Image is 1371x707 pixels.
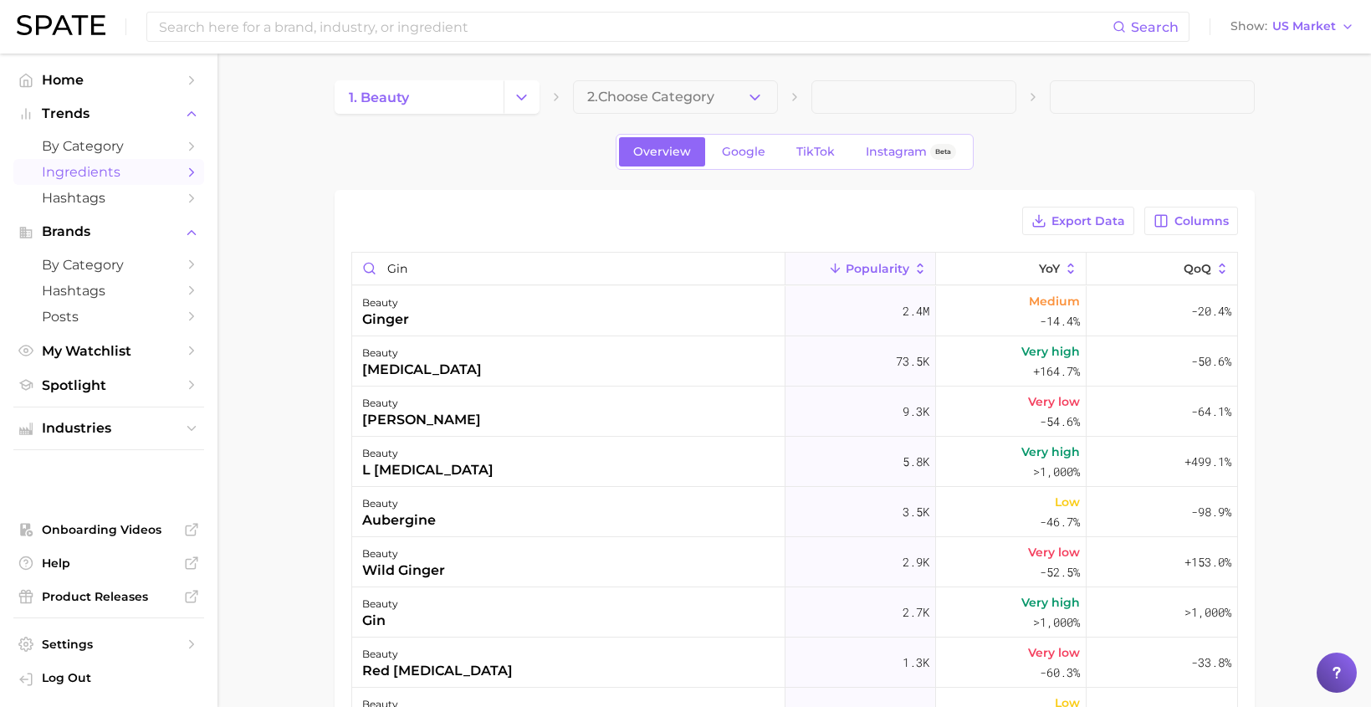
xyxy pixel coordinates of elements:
[1028,542,1080,562] span: Very low
[722,145,765,159] span: Google
[1191,502,1231,522] span: -98.9%
[42,224,176,239] span: Brands
[1039,262,1060,275] span: YoY
[866,145,927,159] span: Instagram
[13,665,204,694] a: Log out. Currently logged in with e-mail ashley.yukech@ros.com.
[1191,351,1231,371] span: -50.6%
[1021,442,1080,462] span: Very high
[1029,291,1080,311] span: Medium
[352,537,1237,587] button: beautywild ginger2.9kVery low-52.5%+153.0%
[1022,207,1134,235] button: Export Data
[504,80,540,114] button: Change Category
[782,137,849,167] a: TikTok
[633,145,691,159] span: Overview
[1051,214,1125,228] span: Export Data
[785,253,936,285] button: Popularity
[1021,592,1080,612] span: Very high
[42,522,176,537] span: Onboarding Videos
[362,494,436,514] div: beauty
[903,602,929,622] span: 2.7k
[42,164,176,180] span: Ingredients
[1040,512,1080,532] span: -46.7%
[619,137,705,167] a: Overview
[1087,253,1237,285] button: QoQ
[1040,412,1080,432] span: -54.6%
[13,252,204,278] a: by Category
[362,644,513,664] div: beauty
[157,13,1113,41] input: Search here for a brand, industry, or ingredient
[1040,562,1080,582] span: -52.5%
[13,278,204,304] a: Hashtags
[352,587,1237,638] button: beautygin2.7kVery high>1,000%>1,000%
[13,517,204,542] a: Onboarding Videos
[362,443,494,464] div: beauty
[903,552,929,572] span: 2.9k
[896,351,929,371] span: 73.5k
[349,90,409,105] span: 1. beauty
[1033,614,1080,630] span: >1,000%
[708,137,780,167] a: Google
[1021,341,1080,361] span: Very high
[13,133,204,159] a: by Category
[42,257,176,273] span: by Category
[13,185,204,211] a: Hashtags
[1230,22,1267,31] span: Show
[335,80,504,114] a: 1. beauty
[852,137,970,167] a: InstagramBeta
[936,253,1087,285] button: YoY
[1033,361,1080,382] span: +164.7%
[903,402,929,422] span: 9.3k
[42,283,176,299] span: Hashtags
[362,510,436,530] div: aubergine
[1191,653,1231,673] span: -33.8%
[352,638,1237,688] button: beautyred [MEDICAL_DATA]1.3kVery low-60.3%-33.8%
[362,393,481,413] div: beauty
[362,544,445,564] div: beauty
[1184,262,1211,275] span: QoQ
[1033,464,1080,479] span: >1,000%
[1184,452,1231,472] span: +499.1%
[903,502,929,522] span: 3.5k
[42,343,176,359] span: My Watchlist
[1040,663,1080,683] span: -60.3%
[42,190,176,206] span: Hashtags
[42,670,191,685] span: Log Out
[1191,301,1231,321] span: -20.4%
[362,460,494,480] div: l [MEDICAL_DATA]
[17,15,105,35] img: SPATE
[13,67,204,93] a: Home
[796,145,835,159] span: TikTok
[13,372,204,398] a: Spotlight
[1226,16,1358,38] button: ShowUS Market
[42,421,176,436] span: Industries
[362,310,409,330] div: ginger
[1184,552,1231,572] span: +153.0%
[903,301,929,321] span: 2.4m
[1144,207,1237,235] button: Columns
[13,584,204,609] a: Product Releases
[352,487,1237,537] button: beautyaubergine3.5kLow-46.7%-98.9%
[352,253,785,284] input: Search in beauty
[352,286,1237,336] button: beautyginger2.4mMedium-14.4%-20.4%
[362,611,398,631] div: gin
[935,145,951,159] span: Beta
[573,80,778,114] button: 2.Choose Category
[1028,643,1080,663] span: Very low
[362,343,482,363] div: beauty
[13,551,204,576] a: Help
[352,387,1237,437] button: beauty[PERSON_NAME]9.3kVery low-54.6%-64.1%
[1131,19,1179,35] span: Search
[13,159,204,185] a: Ingredients
[1184,604,1231,620] span: >1,000%
[42,309,176,325] span: Posts
[846,262,909,275] span: Popularity
[42,138,176,154] span: by Category
[362,360,482,380] div: [MEDICAL_DATA]
[1272,22,1336,31] span: US Market
[352,336,1237,387] button: beauty[MEDICAL_DATA]73.5kVery high+164.7%-50.6%
[362,594,398,614] div: beauty
[362,410,481,430] div: [PERSON_NAME]
[362,661,513,681] div: red [MEDICAL_DATA]
[42,637,176,652] span: Settings
[42,589,176,604] span: Product Releases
